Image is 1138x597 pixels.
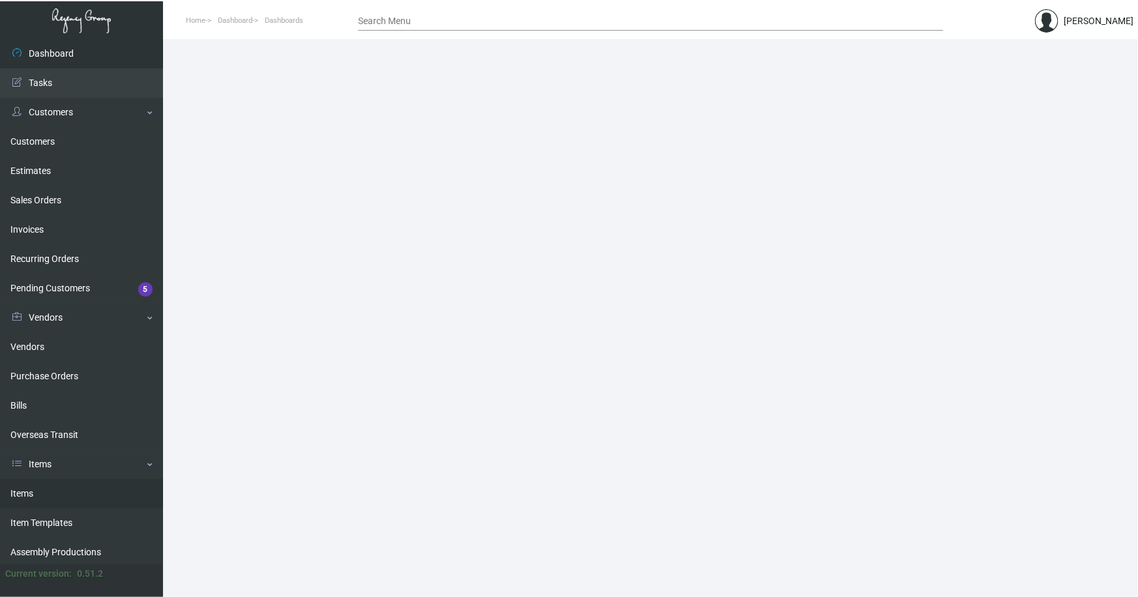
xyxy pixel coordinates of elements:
div: 0.51.2 [77,567,103,581]
span: Dashboard [218,16,252,25]
div: Current version: [5,567,72,581]
div: [PERSON_NAME] [1064,14,1133,28]
img: admin@bootstrapmaster.com [1035,9,1058,33]
span: Dashboards [265,16,303,25]
span: Home [186,16,205,25]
